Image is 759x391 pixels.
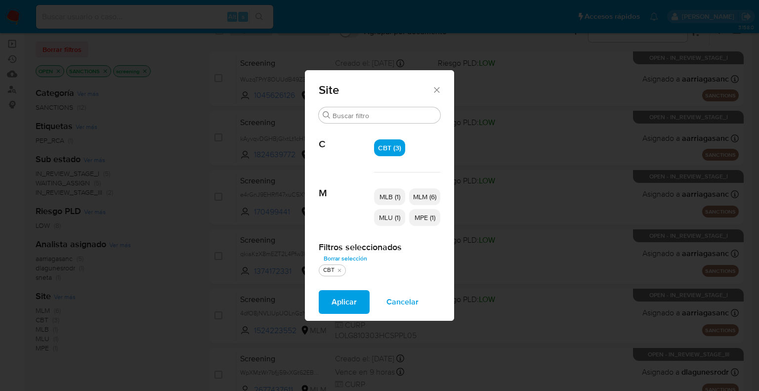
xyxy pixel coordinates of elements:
div: MPE (1) [409,209,440,226]
h2: Filtros seleccionados [319,242,440,253]
input: Buscar filtro [333,111,436,120]
div: MLM (6) [409,188,440,205]
span: MLB (1) [379,192,400,202]
span: CBT (3) [378,143,401,153]
span: M [319,173,374,199]
div: CBT (3) [374,139,405,156]
span: Borrar selección [324,254,367,263]
button: Borrar selección [319,253,372,264]
button: Cancelar [374,290,431,314]
span: C [319,124,374,150]
span: Cancelar [386,291,419,313]
span: MPE (1) [415,213,435,222]
span: Site [319,84,432,96]
button: Aplicar [319,290,370,314]
button: quitar CBT [336,266,343,274]
div: MLU (1) [374,209,405,226]
span: MLM (6) [413,192,436,202]
div: CBT [321,266,337,274]
button: Buscar [323,111,331,119]
span: MLU (1) [379,213,400,222]
div: MLB (1) [374,188,405,205]
span: Aplicar [332,291,357,313]
button: Cerrar [432,85,441,94]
